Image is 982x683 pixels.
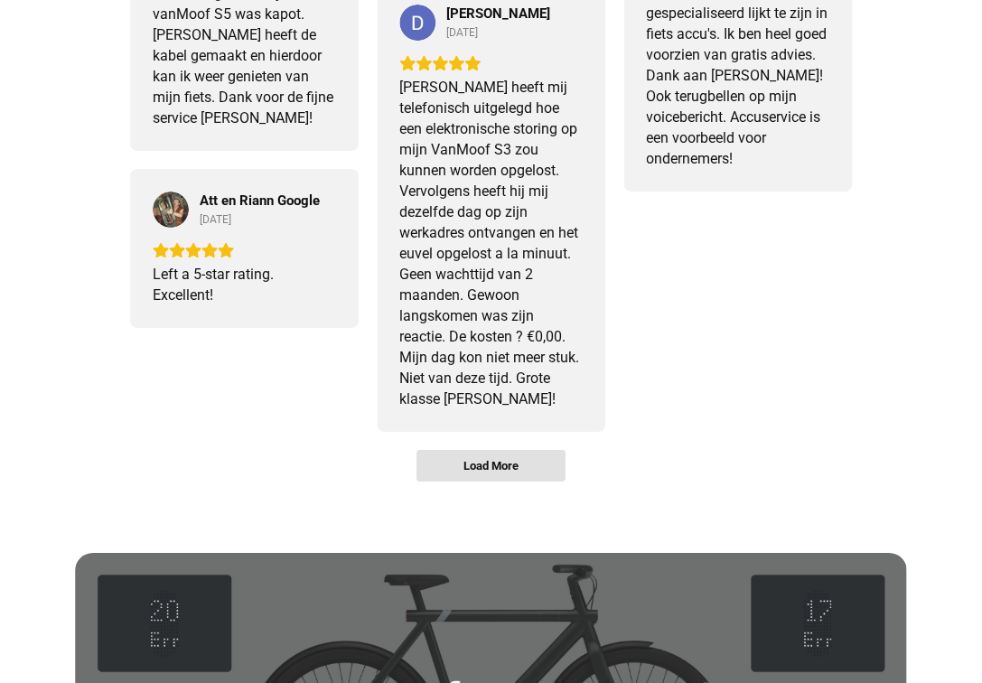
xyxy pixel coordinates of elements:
[446,25,478,40] div: [DATE]
[200,192,320,209] span: Att en Riann Google
[153,192,189,228] a: View on Google
[153,264,336,305] div: Left a 5-star rating. Excellent!
[153,242,336,258] div: Rating: 5.0 out of 5
[153,192,189,228] img: Att en Riann Google
[446,5,550,22] a: Review by Danny Mandias
[200,192,320,209] a: Review by Att en Riann Google
[416,450,566,482] button: Load More
[399,5,435,41] img: Danny Mandias
[463,458,519,473] span: Load More
[200,212,231,227] div: [DATE]
[399,55,583,71] div: Rating: 5.0 out of 5
[399,77,583,409] div: [PERSON_NAME] heeft mij telefonisch uitgelegd hoe een elektronische storing op mijn VanMoof S3 zo...
[399,5,435,41] a: View on Google
[446,5,550,22] span: [PERSON_NAME]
